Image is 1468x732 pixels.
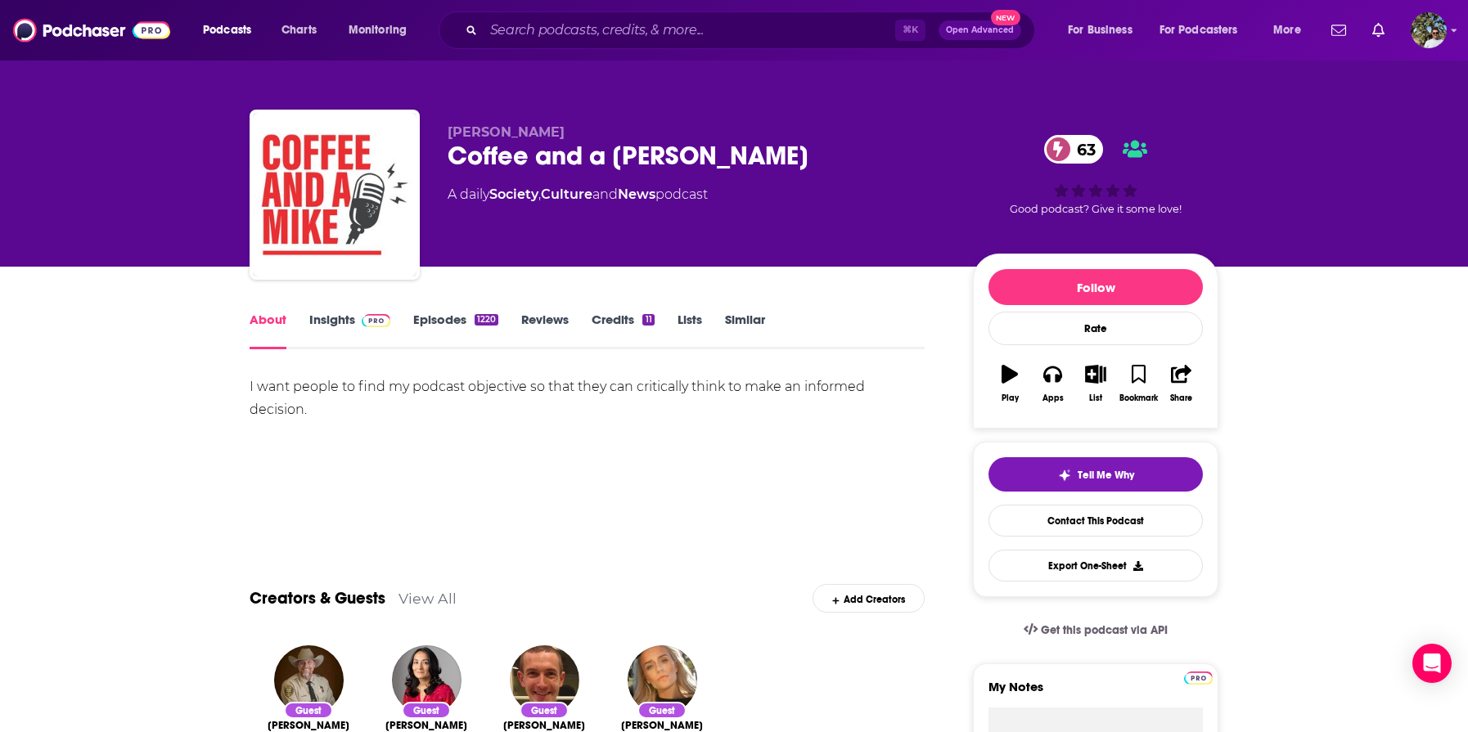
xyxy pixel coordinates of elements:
[1184,671,1213,685] img: Podchaser Pro
[1149,17,1262,43] button: open menu
[349,19,407,42] span: Monitoring
[454,11,1051,49] div: Search podcasts, credits, & more...
[274,645,344,715] img: Mark Lamb
[895,20,925,41] span: ⌘ K
[1074,354,1117,413] button: List
[271,17,326,43] a: Charts
[1002,393,1019,403] div: Play
[1042,393,1064,403] div: Apps
[520,702,569,719] div: Guest
[521,312,569,349] a: Reviews
[618,186,655,202] a: News
[678,312,702,349] a: Lists
[592,186,618,202] span: and
[362,314,390,327] img: Podchaser Pro
[281,19,317,42] span: Charts
[621,719,703,732] a: Kay Smythe
[510,645,579,715] img: Tyler Andrews
[250,588,385,609] a: Creators & Guests
[973,124,1218,226] div: 63Good podcast? Give it some love!
[988,457,1203,492] button: tell me why sparkleTell Me Why
[1060,135,1104,164] span: 63
[946,26,1014,34] span: Open Advanced
[592,312,654,349] a: Credits11
[939,20,1021,40] button: Open AdvancedNew
[489,186,538,202] a: Society
[988,550,1203,582] button: Export One-Sheet
[1411,12,1447,48] span: Logged in as nicktotin
[399,590,457,607] a: View All
[1031,354,1074,413] button: Apps
[988,679,1203,707] label: My Notes
[988,505,1203,537] a: Contact This Podcast
[392,645,462,715] img: Asra Nomani
[448,124,565,140] span: [PERSON_NAME]
[1160,354,1203,413] button: Share
[988,354,1031,413] button: Play
[988,312,1203,345] div: Rate
[628,645,697,715] img: Kay Smythe
[250,375,925,421] div: I want people to find my podcast objective so that they can critically think to make an informed ...
[1119,393,1158,403] div: Bookmark
[268,719,349,732] span: [PERSON_NAME]
[1273,19,1301,42] span: More
[250,312,286,349] a: About
[1262,17,1322,43] button: open menu
[725,312,765,349] a: Similar
[642,314,654,326] div: 11
[448,185,708,204] div: A daily podcast
[1184,669,1213,685] a: Pro website
[253,113,417,276] img: Coffee and a Mike
[309,312,390,349] a: InsightsPodchaser Pro
[191,17,272,43] button: open menu
[475,314,498,326] div: 1220
[284,702,333,719] div: Guest
[988,269,1203,305] button: Follow
[1056,17,1153,43] button: open menu
[1068,19,1133,42] span: For Business
[541,186,592,202] a: Culture
[1411,12,1447,48] img: User Profile
[1170,393,1192,403] div: Share
[991,10,1020,25] span: New
[1011,610,1181,650] a: Get this podcast via API
[1044,135,1104,164] a: 63
[538,186,541,202] span: ,
[484,17,895,43] input: Search podcasts, credits, & more...
[1058,469,1071,482] img: tell me why sparkle
[1325,16,1353,44] a: Show notifications dropdown
[1089,393,1102,403] div: List
[203,19,251,42] span: Podcasts
[1411,12,1447,48] button: Show profile menu
[1160,19,1238,42] span: For Podcasters
[385,719,467,732] a: Asra Nomani
[1366,16,1391,44] a: Show notifications dropdown
[402,702,451,719] div: Guest
[337,17,428,43] button: open menu
[1117,354,1160,413] button: Bookmark
[503,719,585,732] span: [PERSON_NAME]
[268,719,349,732] a: Mark Lamb
[13,15,170,46] img: Podchaser - Follow, Share and Rate Podcasts
[385,719,467,732] span: [PERSON_NAME]
[813,584,925,613] div: Add Creators
[1010,203,1182,215] span: Good podcast? Give it some love!
[1041,623,1168,637] span: Get this podcast via API
[621,719,703,732] span: [PERSON_NAME]
[637,702,687,719] div: Guest
[1078,469,1134,482] span: Tell Me Why
[503,719,585,732] a: Tyler Andrews
[1412,644,1452,683] div: Open Intercom Messenger
[413,312,498,349] a: Episodes1220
